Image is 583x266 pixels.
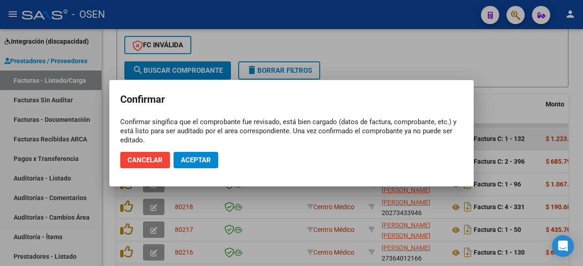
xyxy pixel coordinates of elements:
[552,235,574,257] div: Open Intercom Messenger
[181,156,211,164] span: Aceptar
[120,152,170,168] button: Cancelar
[120,117,463,145] div: Confirmar singifica que el comprobante fue revisado, está bien cargado (datos de factura, comprob...
[120,91,463,108] h2: Confirmar
[174,152,218,168] button: Aceptar
[128,156,163,164] span: Cancelar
